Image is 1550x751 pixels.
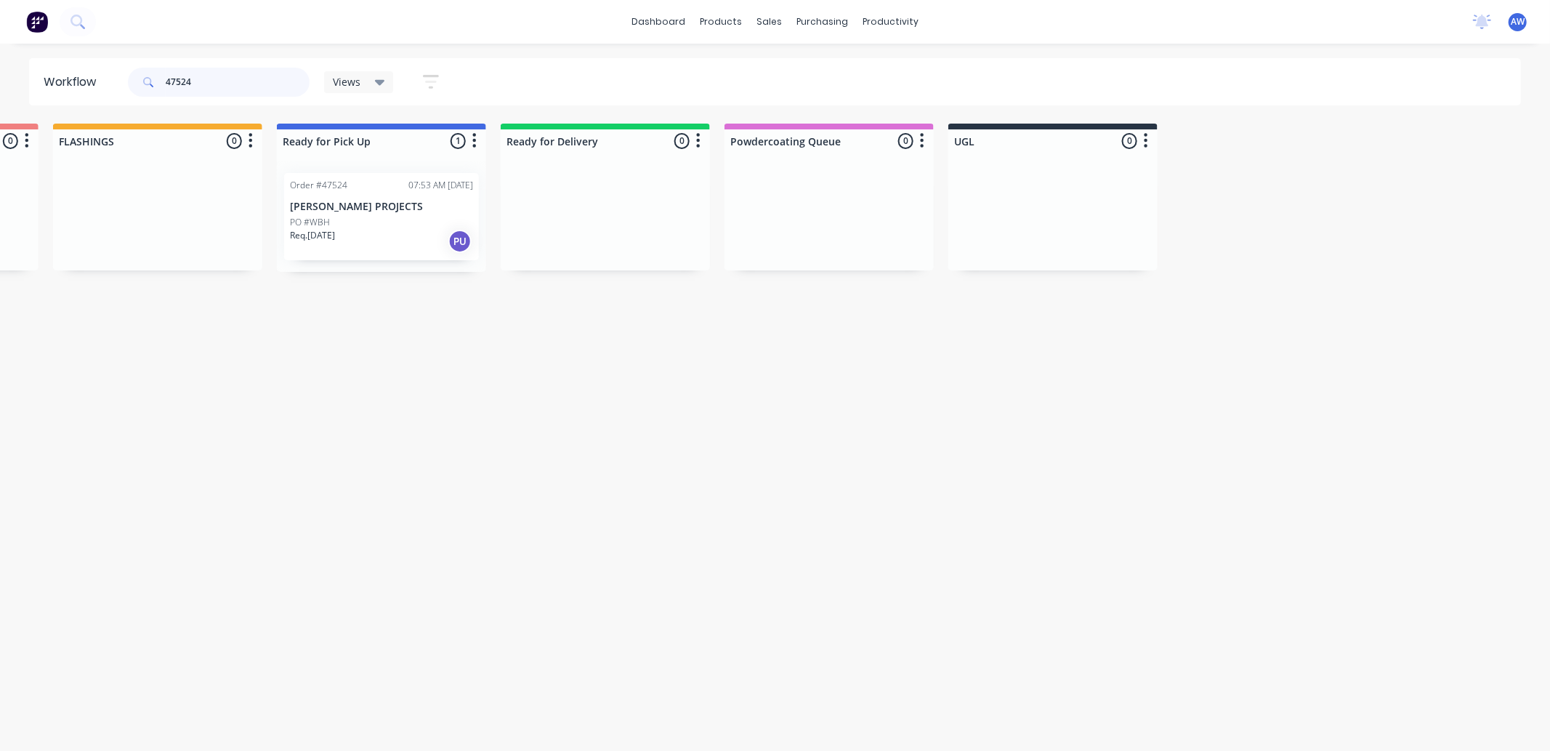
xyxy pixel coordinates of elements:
[749,11,789,33] div: sales
[789,11,855,33] div: purchasing
[166,68,310,97] input: Search for orders...
[855,11,926,33] div: productivity
[624,11,693,33] a: dashboard
[333,74,360,89] span: Views
[26,11,48,33] img: Factory
[290,201,473,213] p: [PERSON_NAME] PROJECTS
[44,73,103,91] div: Workflow
[290,229,335,242] p: Req. [DATE]
[290,179,347,192] div: Order #47524
[284,173,479,260] div: Order #4752407:53 AM [DATE][PERSON_NAME] PROJECTSPO #WBHReq.[DATE]PU
[408,179,473,192] div: 07:53 AM [DATE]
[290,216,330,229] p: PO #WBH
[693,11,749,33] div: products
[1511,15,1525,28] span: AW
[448,230,472,253] div: PU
